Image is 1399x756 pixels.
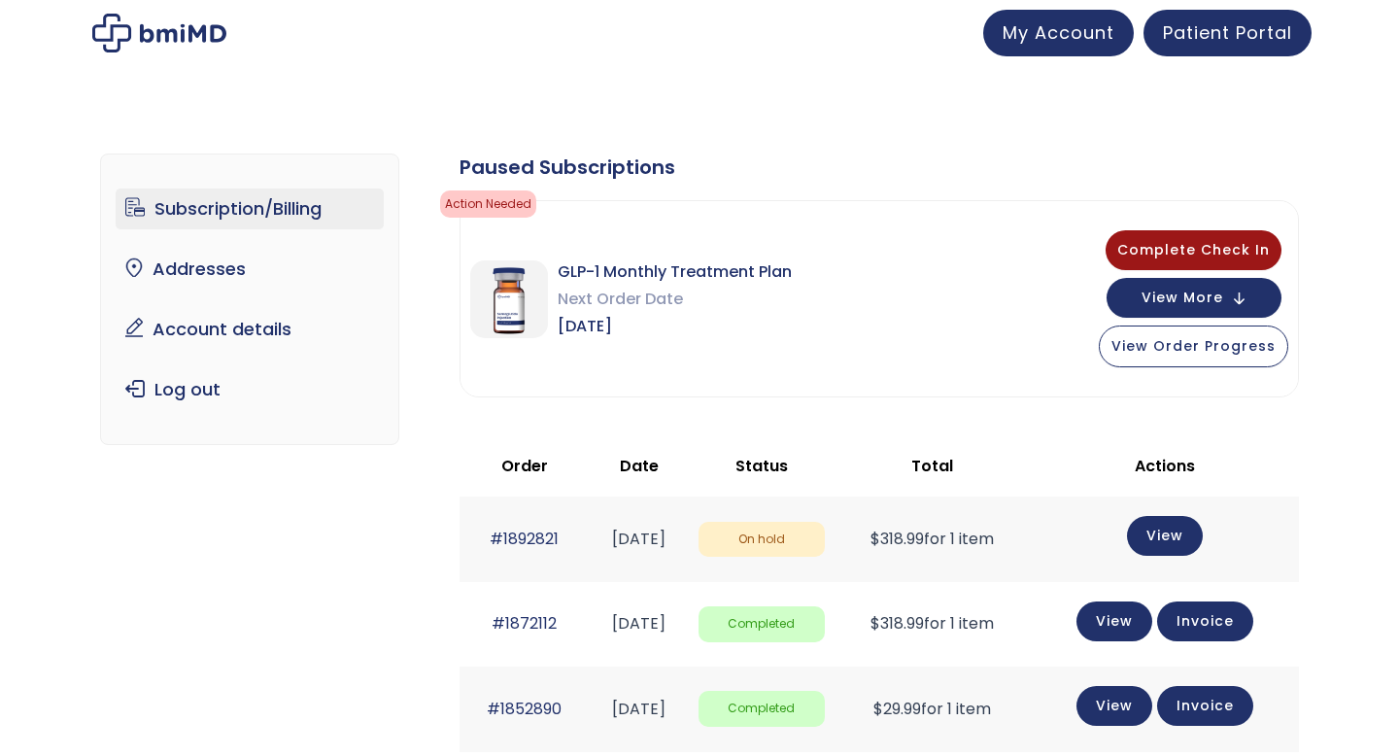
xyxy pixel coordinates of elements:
[873,698,883,720] span: $
[1143,10,1312,56] a: Patient Portal
[1111,336,1276,356] span: View Order Progress
[92,14,226,52] img: My account
[870,612,924,635] span: 318.99
[558,258,792,286] span: GLP-1 Monthly Treatment Plan
[1117,240,1270,259] span: Complete Check In
[558,313,792,340] span: [DATE]
[873,698,921,720] span: 29.99
[1099,326,1288,367] button: View Order Progress
[620,455,659,477] span: Date
[870,528,880,550] span: $
[100,154,400,445] nav: Account pages
[699,691,825,727] span: Completed
[1107,278,1281,318] button: View More
[440,190,536,218] span: Action Needed
[1135,455,1195,477] span: Actions
[492,612,557,635] a: #1872112
[1003,20,1114,45] span: My Account
[1127,516,1203,556] a: View
[490,528,559,550] a: #1892821
[1106,230,1281,270] button: Complete Check In
[116,189,385,229] a: Subscription/Billing
[699,522,825,558] span: On hold
[870,612,880,635] span: $
[699,606,825,642] span: Completed
[735,455,788,477] span: Status
[911,455,953,477] span: Total
[835,582,1031,667] td: for 1 item
[501,455,548,477] span: Order
[835,497,1031,581] td: for 1 item
[1142,292,1223,304] span: View More
[116,369,385,410] a: Log out
[1157,686,1253,726] a: Invoice
[1163,20,1292,45] span: Patient Portal
[612,528,665,550] time: [DATE]
[983,10,1134,56] a: My Account
[835,667,1031,751] td: for 1 item
[1076,601,1152,641] a: View
[870,528,924,550] span: 318.99
[1157,601,1253,641] a: Invoice
[612,612,665,635] time: [DATE]
[460,154,1299,181] div: Paused Subscriptions
[1076,686,1152,726] a: View
[116,249,385,290] a: Addresses
[487,698,562,720] a: #1852890
[558,286,792,313] span: Next Order Date
[116,309,385,350] a: Account details
[612,698,665,720] time: [DATE]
